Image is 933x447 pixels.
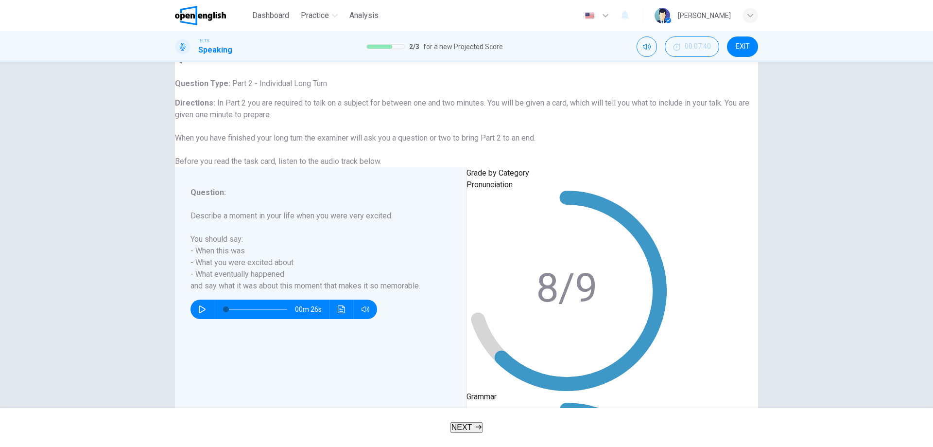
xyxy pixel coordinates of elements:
h1: Speaking [198,44,232,56]
div: Mute [637,36,657,57]
h6: Question : [190,187,439,198]
span: 00:07:40 [685,43,711,51]
h6: Question Type : [175,78,758,89]
p: Grade by Category [466,167,667,179]
button: Dashboard [248,7,293,24]
span: 00m 26s [295,300,329,319]
text: 8/9 [536,265,597,311]
img: OpenEnglish logo [175,6,226,25]
a: OpenEnglish logo [175,6,248,25]
span: Practice [301,10,329,21]
div: Hide [665,36,719,57]
span: In Part 2 you are required to talk on a subject for between one and two minutes. You will be give... [175,98,749,166]
img: en [584,12,596,19]
span: Pronunciation [466,180,513,189]
button: NEXT [450,422,483,433]
h6: Describe a moment in your life when you were very excited. You should say: - When this was - What... [190,210,439,292]
span: EXIT [736,43,750,51]
span: Grammar [466,392,497,401]
button: Click to see the audio transcription [334,300,349,319]
div: [PERSON_NAME] [678,10,731,21]
span: Dashboard [252,10,289,21]
span: NEXT [451,423,472,431]
span: Analysis [349,10,379,21]
button: 00:07:40 [665,36,719,57]
img: Profile picture [655,8,670,23]
span: for a new Projected Score [423,41,503,53]
button: EXIT [727,36,758,57]
button: Analysis [346,7,382,24]
h6: Directions : [175,97,758,167]
span: IELTS [198,37,209,44]
button: Practice [297,7,342,24]
span: 2 / 3 [409,41,419,53]
span: Part 2 - Individual Long Turn [230,79,327,88]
